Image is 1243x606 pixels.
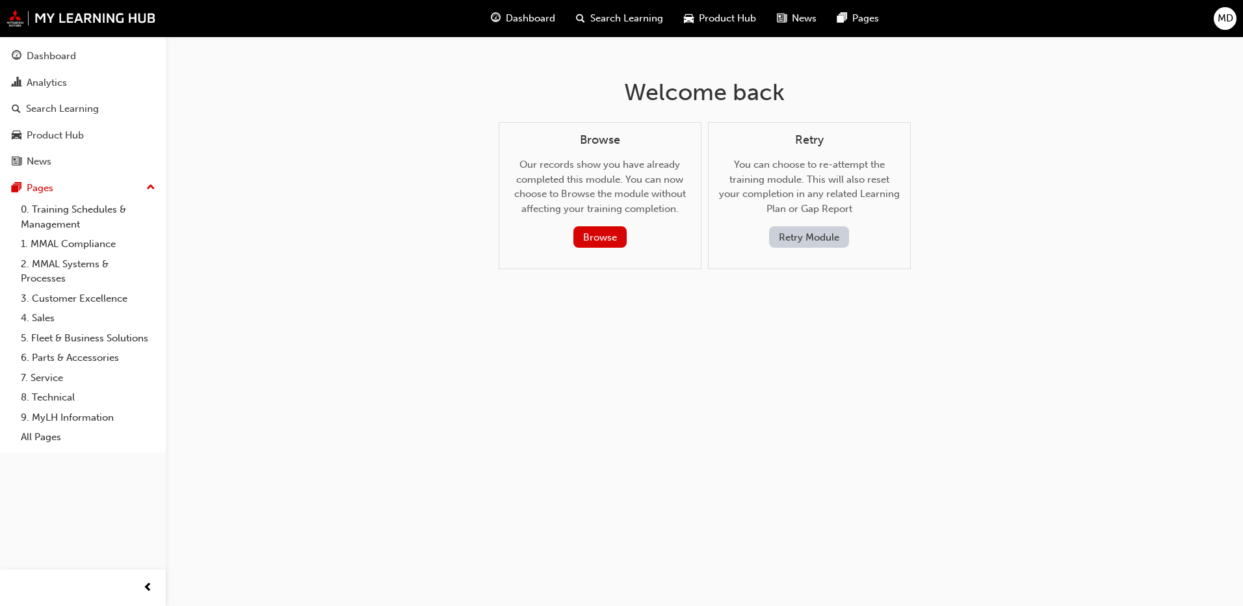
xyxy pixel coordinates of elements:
div: Analytics [27,75,67,90]
span: news-icon [12,156,21,168]
a: 6. Parts & Accessories [16,348,161,368]
span: Dashboard [506,11,555,26]
img: mmal [7,10,156,27]
span: News [792,11,817,26]
a: News [5,150,161,174]
a: All Pages [16,427,161,447]
span: search-icon [576,10,585,27]
span: guage-icon [12,51,21,62]
a: search-iconSearch Learning [566,5,674,32]
a: Analytics [5,71,161,95]
div: News [27,154,51,169]
div: Product Hub [27,128,84,143]
span: Pages [852,11,879,26]
a: 0. Training Schedules & Management [16,200,161,234]
h4: Retry [719,133,900,148]
a: 4. Sales [16,308,161,328]
a: car-iconProduct Hub [674,5,766,32]
span: search-icon [12,103,21,115]
a: 9. MyLH Information [16,408,161,428]
button: Pages [5,176,161,200]
a: guage-iconDashboard [480,5,566,32]
span: guage-icon [491,10,501,27]
span: Search Learning [590,11,663,26]
span: up-icon [146,179,155,196]
a: 7. Service [16,368,161,388]
div: Search Learning [26,101,99,116]
span: car-icon [12,130,21,142]
div: You can choose to re-attempt the training module. This will also reset your completion in any rel... [719,133,900,248]
span: pages-icon [837,10,847,27]
h1: Welcome back [499,78,911,107]
a: 2. MMAL Systems & Processes [16,254,161,289]
a: 3. Customer Excellence [16,289,161,309]
a: 5. Fleet & Business Solutions [16,328,161,349]
a: Product Hub [5,124,161,148]
a: Dashboard [5,44,161,68]
button: Browse [573,226,627,248]
div: Pages [27,181,53,196]
button: MD [1214,7,1236,30]
a: pages-iconPages [827,5,889,32]
span: pages-icon [12,183,21,194]
button: DashboardAnalyticsSearch LearningProduct HubNews [5,42,161,176]
a: 8. Technical [16,388,161,408]
div: Our records show you have already completed this module. You can now choose to Browse the module ... [510,133,690,248]
div: Dashboard [27,49,76,64]
a: news-iconNews [766,5,827,32]
button: Retry Module [769,226,849,248]
h4: Browse [510,133,690,148]
span: MD [1218,11,1233,26]
a: 1. MMAL Compliance [16,234,161,254]
a: Search Learning [5,97,161,121]
span: car-icon [684,10,694,27]
span: prev-icon [143,580,153,596]
span: chart-icon [12,77,21,89]
span: news-icon [777,10,787,27]
span: Product Hub [699,11,756,26]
